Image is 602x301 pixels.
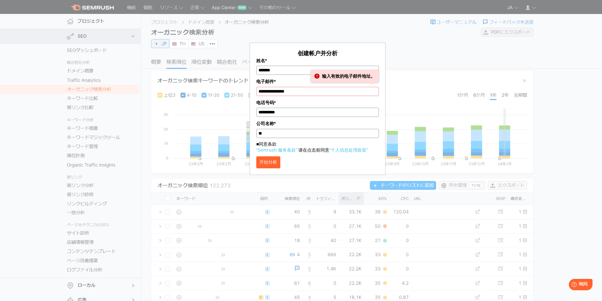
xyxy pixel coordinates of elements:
[546,276,595,294] iframe: 帮助小部件启动器
[259,160,277,165] font: 开始分析
[322,74,375,79] font: 输入有效的电子邮件地址。
[256,79,276,84] font: 电子邮件*
[329,147,368,153] a: “个人信息处理政策”
[298,147,329,153] font: 请在点击前同意
[256,156,280,168] button: 开始分析
[298,49,337,57] font: 创建帐户并分析
[256,100,276,105] font: 电话号码*
[256,141,277,147] font: ■同意条款
[256,121,276,126] font: 公司名称*
[256,147,297,153] a: “Semrush 服务条款”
